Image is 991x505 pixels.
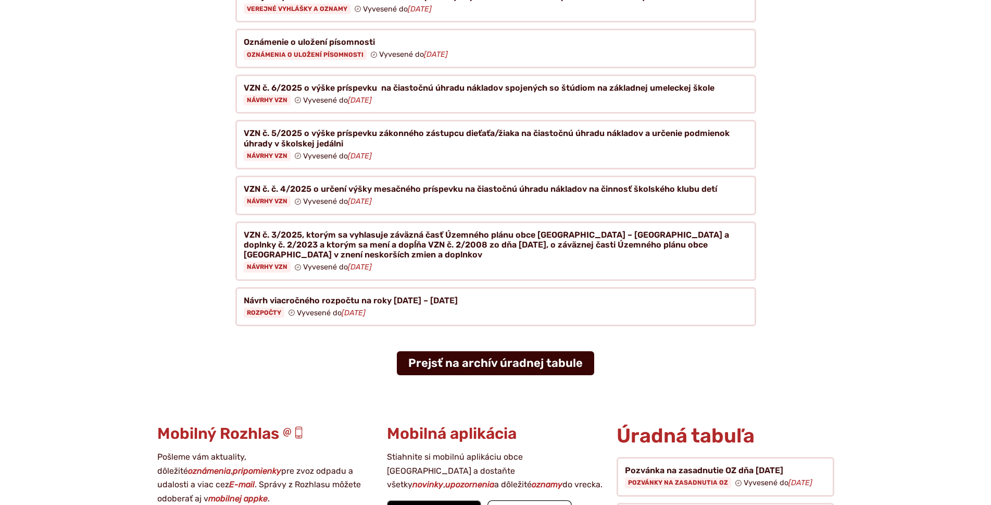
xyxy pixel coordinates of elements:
[229,479,255,489] strong: E-mail
[157,425,374,442] h3: Mobilný Rozhlas
[445,479,494,489] strong: upozornenia
[387,425,604,442] h3: Mobilná aplikácia
[235,75,756,114] a: VZN č. 6/2025 o výške príspevku na čiastočnú úhradu nákladov spojených so štúdiom na základnej um...
[397,351,594,375] a: Prejsť na archív úradnej tabule
[617,425,834,447] h2: Úradná tabuľa
[235,29,756,68] a: Oznámenie o uložení písomnosti Oznámenia o uložení písomnosti Vyvesené do[DATE]
[208,494,268,503] strong: mobilnej appke
[235,176,756,215] a: VZN č. č. 4/2025 o určení výšky mesačného príspevku na čiastočnú úhradu nákladov na činnosť škols...
[235,221,756,281] a: VZN č. 3/2025, ktorým sa vyhlasuje záväzná časť Územného plánu obce [GEOGRAPHIC_DATA] – [GEOGRAPH...
[412,479,443,489] strong: novinky
[235,120,756,169] a: VZN č. 5/2025 o výške príspevku zákonného zástupcu dieťaťa/žiaka na čiastočnú úhradu nákladov a u...
[188,466,231,476] strong: oznámenia
[387,450,604,491] p: Stiahnite si mobilnú aplikáciu obce [GEOGRAPHIC_DATA] a dostaňte všetky , a dôležité do vrecka.
[532,479,562,489] strong: oznamy
[617,457,834,497] a: Pozvánka na zasadnutie OZ dňa [DATE] Pozvánky na zasadnutia OZ Vyvesené do[DATE]
[233,466,281,476] strong: pripomienky
[235,287,756,327] a: Návrh viacročného rozpočtu na roky [DATE] – [DATE] Rozpočty Vyvesené do[DATE]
